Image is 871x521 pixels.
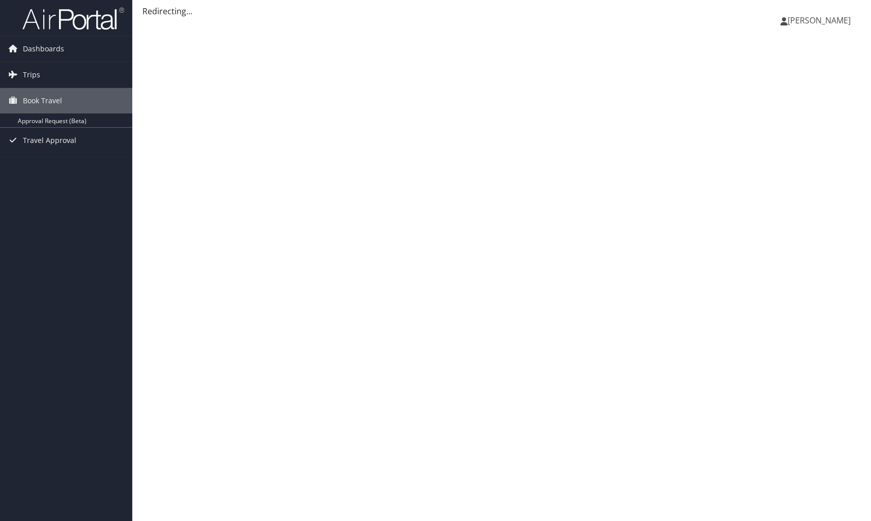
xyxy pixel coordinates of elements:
[23,36,64,62] span: Dashboards
[142,5,861,17] div: Redirecting...
[780,5,861,36] a: [PERSON_NAME]
[23,62,40,88] span: Trips
[23,128,76,153] span: Travel Approval
[23,88,62,113] span: Book Travel
[22,7,124,31] img: airportal-logo.png
[788,15,851,26] span: [PERSON_NAME]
